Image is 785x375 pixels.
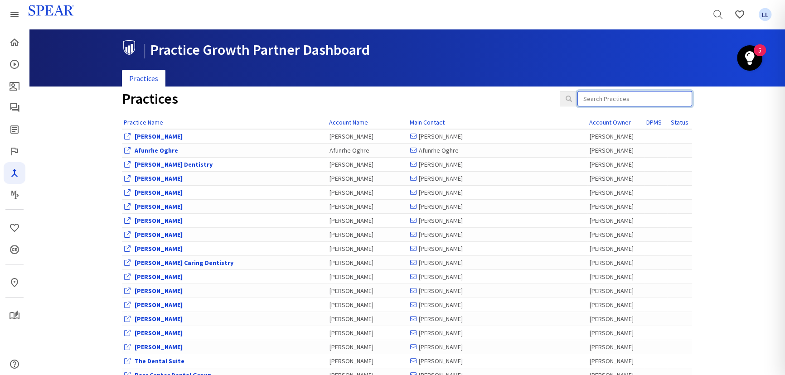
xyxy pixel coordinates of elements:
[410,328,585,337] div: [PERSON_NAME]
[410,230,585,239] div: [PERSON_NAME]
[135,259,233,267] a: View Office Dashboard
[590,258,642,267] div: [PERSON_NAME]
[122,70,165,87] a: Practices
[590,230,642,239] div: [PERSON_NAME]
[590,174,642,183] div: [PERSON_NAME]
[590,272,642,281] div: [PERSON_NAME]
[330,146,406,155] div: Afunrhe Oghre
[143,41,146,59] span: |
[590,314,642,323] div: [PERSON_NAME]
[330,244,406,253] div: [PERSON_NAME]
[4,32,25,53] a: Home
[590,160,642,169] div: [PERSON_NAME]
[329,118,368,126] a: Account Name
[410,132,585,141] div: [PERSON_NAME]
[330,230,406,239] div: [PERSON_NAME]
[330,314,406,323] div: [PERSON_NAME]
[410,146,585,155] div: Afunrhe Oghre
[4,353,25,375] a: Help
[135,132,183,140] a: View Office Dashboard
[590,342,642,351] div: [PERSON_NAME]
[4,272,25,293] a: In-Person & Virtual
[410,118,445,126] a: Main Contact
[330,328,406,337] div: [PERSON_NAME]
[410,216,585,225] div: [PERSON_NAME]
[729,4,751,25] a: Favorites
[410,272,585,281] div: [PERSON_NAME]
[330,342,406,351] div: [PERSON_NAME]
[410,188,585,197] div: [PERSON_NAME]
[4,140,25,162] a: Faculty Club Elite
[589,118,631,126] a: Account Owner
[4,53,25,75] a: Courses
[135,315,183,323] a: View Office Dashboard
[330,356,406,365] div: [PERSON_NAME]
[4,305,25,327] a: My Study Club
[4,4,25,25] a: Spear Products
[330,188,406,197] div: [PERSON_NAME]
[4,97,25,119] a: Spear Talk
[590,244,642,253] div: [PERSON_NAME]
[135,329,183,337] a: View Office Dashboard
[135,357,184,365] a: View Office Dashboard
[330,132,406,141] div: [PERSON_NAME]
[590,202,642,211] div: [PERSON_NAME]
[410,174,585,183] div: [PERSON_NAME]
[410,314,585,323] div: [PERSON_NAME]
[590,188,642,197] div: [PERSON_NAME]
[135,146,178,154] a: View Office Dashboard
[4,239,25,260] a: CE Credits
[330,258,406,267] div: [PERSON_NAME]
[754,4,776,25] a: Favorites
[671,118,688,126] a: Status
[135,174,183,183] a: View Office Dashboard
[135,343,183,351] a: View Office Dashboard
[590,286,642,295] div: [PERSON_NAME]
[590,146,642,155] div: [PERSON_NAME]
[590,356,642,365] div: [PERSON_NAME]
[590,300,642,309] div: [PERSON_NAME]
[330,174,406,183] div: [PERSON_NAME]
[135,188,183,197] a: View Office Dashboard
[4,217,25,239] a: Favorites
[410,300,585,309] div: [PERSON_NAME]
[590,132,642,141] div: [PERSON_NAME]
[330,272,406,281] div: [PERSON_NAME]
[135,216,183,225] a: View Office Dashboard
[135,287,183,295] a: View Office Dashboard
[410,160,585,169] div: [PERSON_NAME]
[590,328,642,337] div: [PERSON_NAME]
[737,45,762,71] button: Open Resource Center, 5 new notifications
[410,258,585,267] div: [PERSON_NAME]
[330,216,406,225] div: [PERSON_NAME]
[758,50,761,62] div: 5
[135,301,183,309] a: View Office Dashboard
[122,40,685,58] h1: Practice Growth Partner Dashboard
[410,342,585,351] div: [PERSON_NAME]
[330,202,406,211] div: [PERSON_NAME]
[330,160,406,169] div: [PERSON_NAME]
[4,119,25,140] a: Spear Digest
[135,245,183,253] a: View Office Dashboard
[135,273,183,281] a: View Office Dashboard
[646,118,662,126] a: DPMS
[135,202,183,211] a: View Office Dashboard
[135,160,213,168] a: View Office Dashboard
[330,300,406,309] div: [PERSON_NAME]
[122,91,546,107] h1: Practices
[410,202,585,211] div: [PERSON_NAME]
[135,231,183,239] a: View Office Dashboard
[124,118,163,126] a: Practice Name
[4,75,25,97] a: Patient Education
[4,162,25,184] a: Navigator Pro
[410,356,585,365] div: [PERSON_NAME]
[759,8,772,21] span: LL
[707,4,729,25] a: Search
[330,286,406,295] div: [PERSON_NAME]
[590,216,642,225] div: [PERSON_NAME]
[4,184,25,206] a: Masters Program
[410,286,585,295] div: [PERSON_NAME]
[410,244,585,253] div: [PERSON_NAME]
[577,91,692,106] input: Search Practices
